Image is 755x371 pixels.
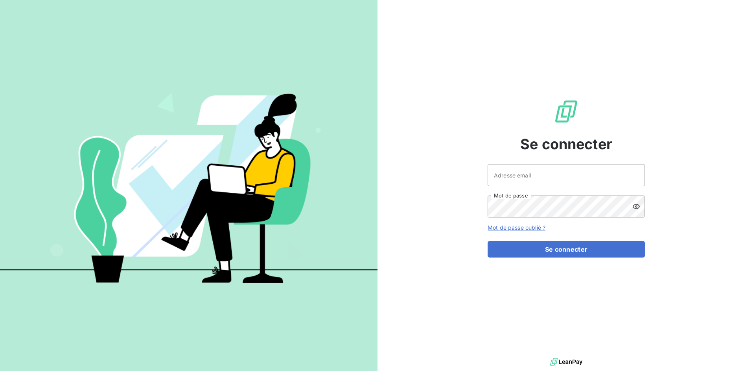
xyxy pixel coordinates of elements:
[554,99,579,124] img: Logo LeanPay
[488,224,545,231] a: Mot de passe oublié ?
[550,356,582,368] img: logo
[520,133,612,155] span: Se connecter
[488,241,645,258] button: Se connecter
[488,164,645,186] input: placeholder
